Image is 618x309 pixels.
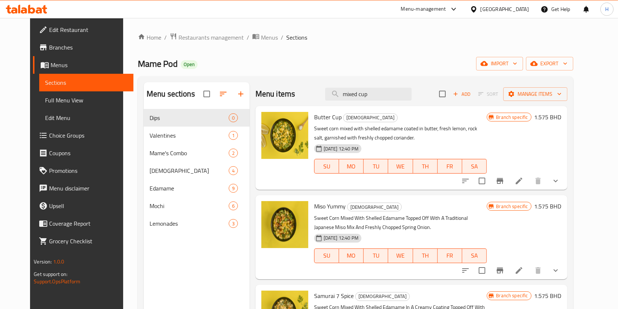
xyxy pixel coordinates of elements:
div: Cornamame [343,113,398,122]
button: Branch-specific-item [491,262,509,279]
span: Menus [261,33,278,42]
a: Full Menu View [39,91,133,109]
span: Butter Cup [314,112,342,123]
button: Manage items [503,87,567,101]
span: Version: [34,257,52,266]
a: Edit menu item [515,177,523,185]
span: Coverage Report [49,219,128,228]
span: [DEMOGRAPHIC_DATA] [347,203,401,211]
a: Menus [252,33,278,42]
div: Open [181,60,198,69]
span: SA [465,250,484,261]
input: search [325,88,412,101]
button: delete [529,262,547,279]
span: MO [342,250,361,261]
button: sort-choices [457,172,474,190]
span: 4 [229,167,238,174]
span: export [532,59,567,68]
span: Select section [435,86,450,102]
span: Mame Pod [138,55,178,72]
nav: breadcrumb [138,33,573,42]
nav: Menu sections [144,106,250,235]
div: items [229,219,238,228]
span: Select all sections [199,86,214,102]
span: SU [317,161,336,172]
button: MO [339,159,364,174]
span: Full Menu View [45,96,128,105]
span: Edit Restaurant [49,25,128,34]
span: [DATE] 12:40 PM [321,145,361,152]
svg: Show Choices [551,177,560,185]
span: Edit Menu [45,113,128,122]
div: Dips0 [144,109,250,127]
span: Select to update [474,173,490,189]
button: WE [388,159,413,174]
span: Branch specific [493,114,531,121]
div: Valentines1 [144,127,250,144]
span: Grocery Checklist [49,237,128,246]
span: Coupons [49,149,128,157]
button: sort-choices [457,262,474,279]
span: [DEMOGRAPHIC_DATA] [343,113,397,122]
a: Grocery Checklist [33,232,133,250]
a: Upsell [33,197,133,215]
a: Edit Menu [39,109,133,127]
button: TH [413,159,438,174]
button: delete [529,172,547,190]
img: Miso Yummy [261,201,308,248]
span: Menu disclaimer [49,184,128,193]
span: Upsell [49,201,128,210]
span: WE [391,161,410,172]
span: Sort sections [214,85,232,103]
button: import [476,57,523,70]
span: Miso Yummy [314,201,346,212]
button: SA [462,159,487,174]
span: [DEMOGRAPHIC_DATA] [150,166,229,175]
button: SA [462,248,487,263]
a: Edit menu item [515,266,523,275]
button: SU [314,248,339,263]
span: FR [441,250,459,261]
span: Select section first [474,88,503,100]
li: / [247,33,249,42]
span: Sections [45,78,128,87]
button: FR [438,248,462,263]
span: H [605,5,608,13]
div: Edamame [150,184,229,193]
span: 3 [229,220,238,227]
a: Menus [33,56,133,74]
button: Add [450,88,474,100]
span: 9 [229,185,238,192]
span: Add [452,90,472,98]
a: Home [138,33,161,42]
span: Restaurants management [179,33,244,42]
li: / [281,33,283,42]
h6: 1.575 BHD [534,291,562,301]
div: Menu-management [401,5,446,14]
button: TU [364,248,388,263]
span: SA [465,161,484,172]
div: Lemonades3 [144,215,250,232]
li: / [164,33,167,42]
a: Support.OpsPlatform [34,277,80,286]
span: Mochi [150,201,229,210]
span: Samurai 7 Spice [314,290,354,301]
span: 6 [229,203,238,210]
button: SU [314,159,339,174]
span: Mame's Combo [150,149,229,157]
h2: Menu items [255,88,295,99]
div: items [229,113,238,122]
span: Get support on: [34,269,67,279]
span: Branch specific [493,203,531,210]
button: Add section [232,85,250,103]
span: Valentines [150,131,229,140]
div: [GEOGRAPHIC_DATA] [481,5,529,13]
a: Branches [33,39,133,56]
h6: 1.575 BHD [534,112,562,122]
span: 0 [229,114,238,121]
button: export [526,57,573,70]
span: Promotions [49,166,128,175]
a: Restaurants management [170,33,244,42]
button: Branch-specific-item [491,172,509,190]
